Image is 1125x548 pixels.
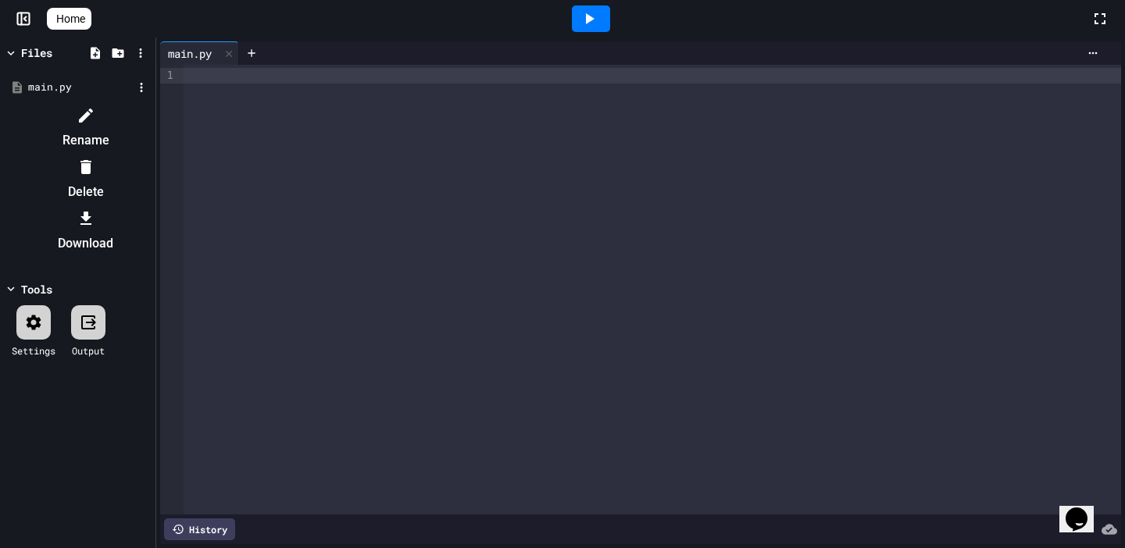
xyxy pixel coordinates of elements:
[160,41,239,65] div: main.py
[1059,486,1109,532] iframe: chat widget
[20,155,152,205] li: Delete
[160,68,176,84] div: 1
[21,44,52,61] div: Files
[28,80,133,95] div: main.py
[47,8,91,30] a: Home
[12,343,55,358] div: Settings
[56,11,85,27] span: Home
[21,281,52,297] div: Tools
[72,343,105,358] div: Output
[20,103,152,153] li: Rename
[160,45,220,62] div: main.py
[164,518,235,540] div: History
[20,206,152,256] li: Download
